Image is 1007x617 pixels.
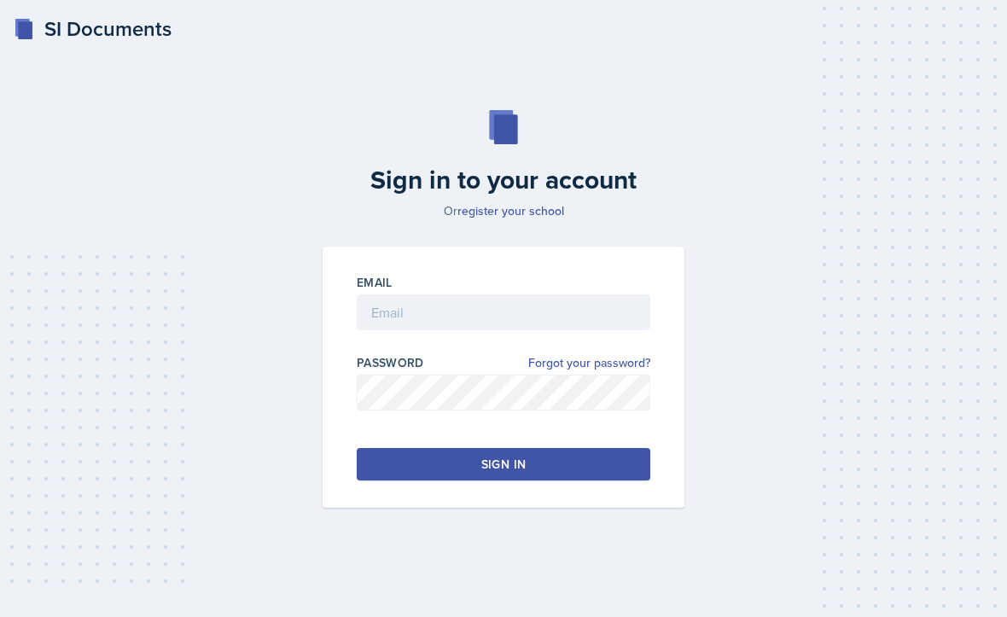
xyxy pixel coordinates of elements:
label: Email [357,274,393,291]
a: Forgot your password? [528,354,650,372]
p: Or [312,202,695,219]
a: SI Documents [14,14,172,44]
input: Email [357,294,650,330]
div: Sign in [481,456,526,473]
h2: Sign in to your account [312,165,695,195]
button: Sign in [357,448,650,480]
a: register your school [457,202,564,219]
label: Password [357,354,424,371]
